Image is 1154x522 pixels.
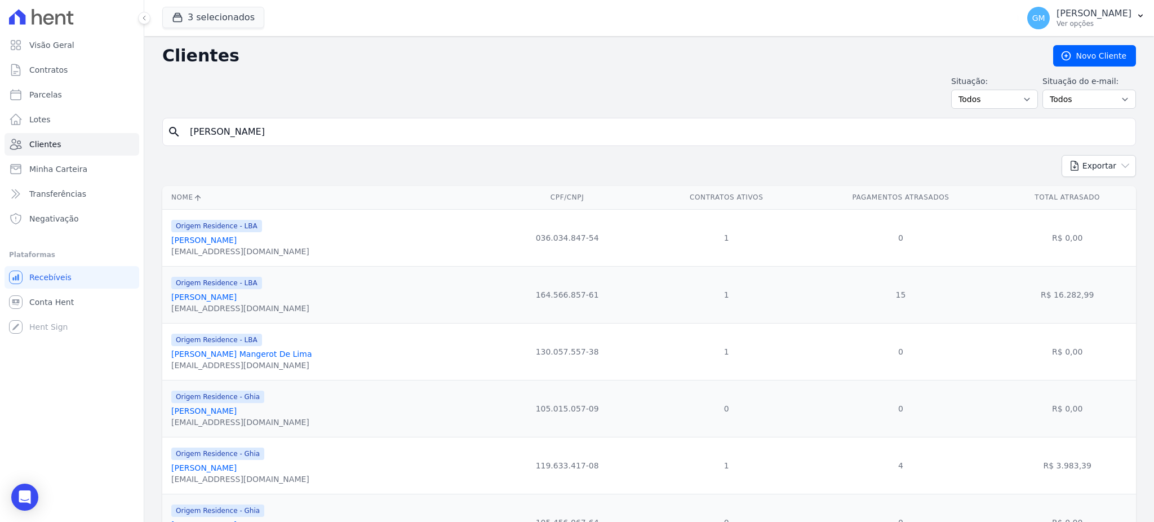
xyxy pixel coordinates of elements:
[803,266,999,323] td: 15
[484,380,650,437] td: 105.015.057-09
[171,246,309,257] div: [EMAIL_ADDRESS][DOMAIN_NAME]
[183,121,1131,143] input: Buscar por nome, CPF ou e-mail
[162,186,484,209] th: Nome
[951,76,1038,87] label: Situação:
[29,39,74,51] span: Visão Geral
[171,334,262,346] span: Origem Residence - LBA
[998,266,1136,323] td: R$ 16.282,99
[162,7,264,28] button: 3 selecionados
[1057,19,1131,28] p: Ver opções
[650,266,803,323] td: 1
[9,248,135,262] div: Plataformas
[29,163,87,175] span: Minha Carteira
[5,207,139,230] a: Negativação
[803,437,999,494] td: 4
[171,350,312,359] a: [PERSON_NAME] Mangerot De Lima
[29,272,72,283] span: Recebíveis
[29,213,79,224] span: Negativação
[29,188,86,200] span: Transferências
[484,323,650,380] td: 130.057.557-38
[171,463,237,472] a: [PERSON_NAME]
[5,133,139,156] a: Clientes
[650,323,803,380] td: 1
[171,406,237,415] a: [PERSON_NAME]
[803,209,999,266] td: 0
[171,360,312,371] div: [EMAIL_ADDRESS][DOMAIN_NAME]
[1053,45,1136,67] a: Novo Cliente
[29,64,68,76] span: Contratos
[803,323,999,380] td: 0
[29,89,62,100] span: Parcelas
[171,505,264,517] span: Origem Residence - Ghia
[1018,2,1154,34] button: GM [PERSON_NAME] Ver opções
[11,484,38,511] div: Open Intercom Messenger
[803,186,999,209] th: Pagamentos Atrasados
[1032,14,1045,22] span: GM
[1042,76,1136,87] label: Situação do e-mail:
[5,34,139,56] a: Visão Geral
[171,474,309,485] div: [EMAIL_ADDRESS][DOMAIN_NAME]
[171,391,264,403] span: Origem Residence - Ghia
[484,266,650,323] td: 164.566.857-61
[1062,155,1136,177] button: Exportar
[171,303,309,314] div: [EMAIL_ADDRESS][DOMAIN_NAME]
[5,291,139,313] a: Conta Hent
[650,209,803,266] td: 1
[1057,8,1131,19] p: [PERSON_NAME]
[171,220,262,232] span: Origem Residence - LBA
[162,46,1035,66] h2: Clientes
[171,277,262,289] span: Origem Residence - LBA
[484,186,650,209] th: CPF/CNPJ
[171,448,264,460] span: Origem Residence - Ghia
[29,114,51,125] span: Lotes
[998,380,1136,437] td: R$ 0,00
[5,183,139,205] a: Transferências
[650,186,803,209] th: Contratos Ativos
[171,417,309,428] div: [EMAIL_ADDRESS][DOMAIN_NAME]
[650,380,803,437] td: 0
[998,323,1136,380] td: R$ 0,00
[29,139,61,150] span: Clientes
[171,293,237,302] a: [PERSON_NAME]
[167,125,181,139] i: search
[650,437,803,494] td: 1
[484,209,650,266] td: 036.034.847-54
[5,158,139,180] a: Minha Carteira
[5,108,139,131] a: Lotes
[171,236,237,245] a: [PERSON_NAME]
[484,437,650,494] td: 119.633.417-08
[29,297,74,308] span: Conta Hent
[803,380,999,437] td: 0
[5,59,139,81] a: Contratos
[998,437,1136,494] td: R$ 3.983,39
[5,266,139,289] a: Recebíveis
[5,83,139,106] a: Parcelas
[998,209,1136,266] td: R$ 0,00
[998,186,1136,209] th: Total Atrasado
